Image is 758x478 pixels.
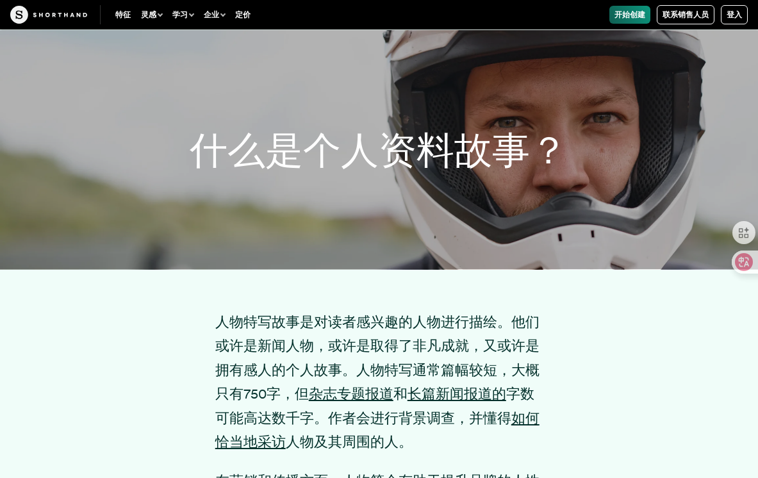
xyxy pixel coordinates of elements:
a: 如何恰当地采访 [215,409,540,450]
img: 工艺 [10,6,87,24]
font: 登入 [727,10,742,19]
font: 人物特写故事是对读者感兴趣的人物进行描绘。他们或许是新闻人物，或许是取得了非凡成就，又或许是拥有感人的个人故事。人物特写通常篇幅较短，大概只有750字，但 [215,313,540,402]
font: 人物及其周围的人。 [286,433,413,450]
font: 开始创建 [614,10,645,19]
a: 登入 [721,5,748,24]
font: 企业 [204,10,219,19]
font: 和 [393,385,408,402]
button: 企业 [199,6,230,24]
font: 特征 [115,10,131,19]
a: 联系销售人员 [657,5,714,24]
font: 什么是个人资料故事？ [190,127,568,172]
button: 灵感 [136,6,167,24]
font: 灵感 [141,10,156,19]
font: 字数可能高达数千字。作者会进行背景调查，并懂得 [215,385,534,425]
button: 学习 [167,6,199,24]
a: 杂志专题报道 [309,385,393,402]
a: 长篇新闻报道的 [408,385,506,402]
a: 定价 [230,6,256,24]
a: 开始创建 [609,6,650,24]
font: 定价 [235,10,251,19]
font: 学习 [172,10,188,19]
a: 特征 [110,6,136,24]
font: 联系销售人员 [663,10,709,19]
